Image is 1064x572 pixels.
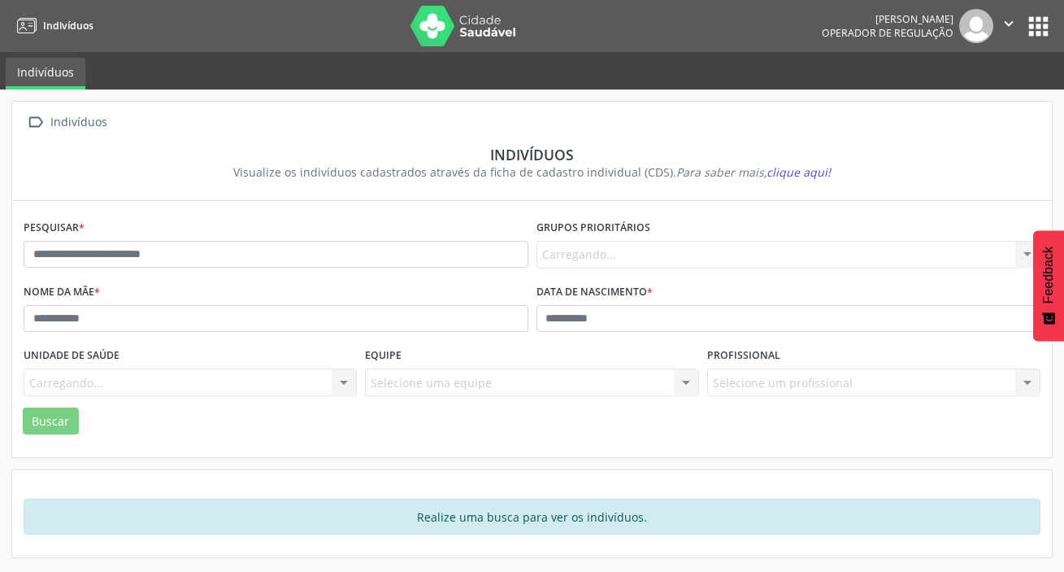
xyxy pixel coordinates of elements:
[24,343,119,369] label: Unidade de saúde
[24,111,47,134] i: 
[24,280,100,305] label: Nome da mãe
[536,216,650,241] label: Grupos prioritários
[23,408,79,435] button: Buscar
[24,216,85,241] label: Pesquisar
[1033,230,1064,341] button: Feedback - Mostrar pesquisa
[767,164,831,180] span: clique aqui!
[1000,15,1018,33] i: 
[35,164,1029,181] div: Visualize os indivíduos cadastrados através da ficha de cadastro individual (CDS).
[536,280,653,305] label: Data de nascimento
[1041,247,1056,303] span: Feedback
[993,9,1024,43] button: 
[47,111,110,134] div: Indivíduos
[959,9,993,43] img: img
[822,12,953,26] div: [PERSON_NAME]
[35,146,1029,164] div: Indivíduos
[43,19,93,33] span: Indivíduos
[822,26,953,40] span: Operador de regulação
[6,58,85,90] a: Indivíduos
[11,12,93,39] a: Indivíduos
[24,499,1040,535] div: Realize uma busca para ver os indivíduos.
[365,343,402,369] label: Equipe
[707,343,780,369] label: Profissional
[676,164,831,180] i: Para saber mais,
[24,111,110,134] a:  Indivíduos
[1024,12,1053,41] button: apps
